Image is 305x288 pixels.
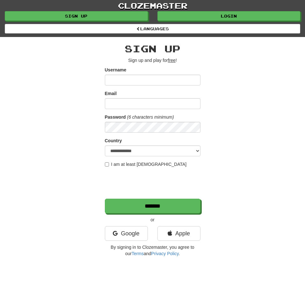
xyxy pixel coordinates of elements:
label: Country [105,137,122,144]
a: Terms [132,251,144,256]
p: Sign up and play for ! [105,57,200,63]
h2: Sign up [105,43,200,54]
label: Username [105,67,127,73]
a: Apple [157,226,200,241]
a: Login [157,11,301,21]
em: (6 characters minimum) [127,114,174,120]
iframe: reCAPTCHA [105,171,202,196]
a: Google [105,226,148,241]
label: Password [105,114,126,120]
a: Privacy Policy [151,251,178,256]
a: Languages [5,24,300,33]
label: I am at least [DEMOGRAPHIC_DATA] [105,161,187,167]
input: I am at least [DEMOGRAPHIC_DATA] [105,162,109,166]
p: or [105,217,200,223]
label: Email [105,90,117,97]
a: Sign up [5,11,148,21]
p: By signing in to Clozemaster, you agree to our and . [105,244,200,257]
u: free [168,58,176,63]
